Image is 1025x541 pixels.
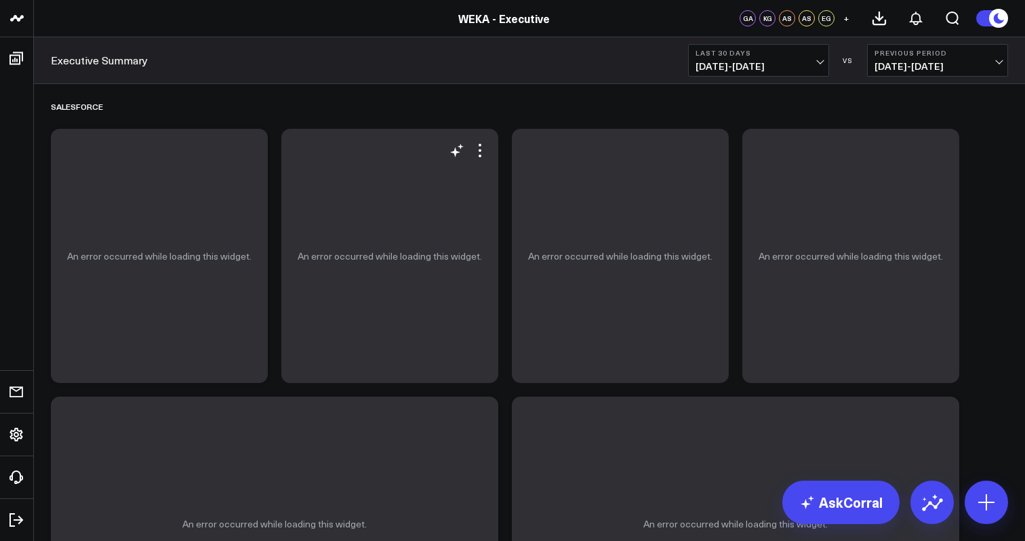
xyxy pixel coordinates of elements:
[688,44,829,77] button: Last 30 Days[DATE]-[DATE]
[867,44,1008,77] button: Previous Period[DATE]-[DATE]
[759,251,943,262] p: An error occurred while loading this widget.
[298,251,482,262] p: An error occurred while loading this widget.
[643,519,828,529] p: An error occurred while loading this widget.
[875,49,1001,57] b: Previous Period
[51,91,103,122] div: Salesforce
[696,49,822,57] b: Last 30 Days
[759,10,776,26] div: KG
[458,11,550,26] a: WEKA - Executive
[838,10,854,26] button: +
[740,10,756,26] div: GA
[779,10,795,26] div: AS
[696,61,822,72] span: [DATE] - [DATE]
[799,10,815,26] div: AS
[67,251,252,262] p: An error occurred while loading this widget.
[843,14,849,23] span: +
[836,56,860,64] div: VS
[182,519,367,529] p: An error occurred while loading this widget.
[528,251,712,262] p: An error occurred while loading this widget.
[875,61,1001,72] span: [DATE] - [DATE]
[51,53,148,68] a: Executive Summary
[782,481,900,524] a: AskCorral
[818,10,835,26] div: EG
